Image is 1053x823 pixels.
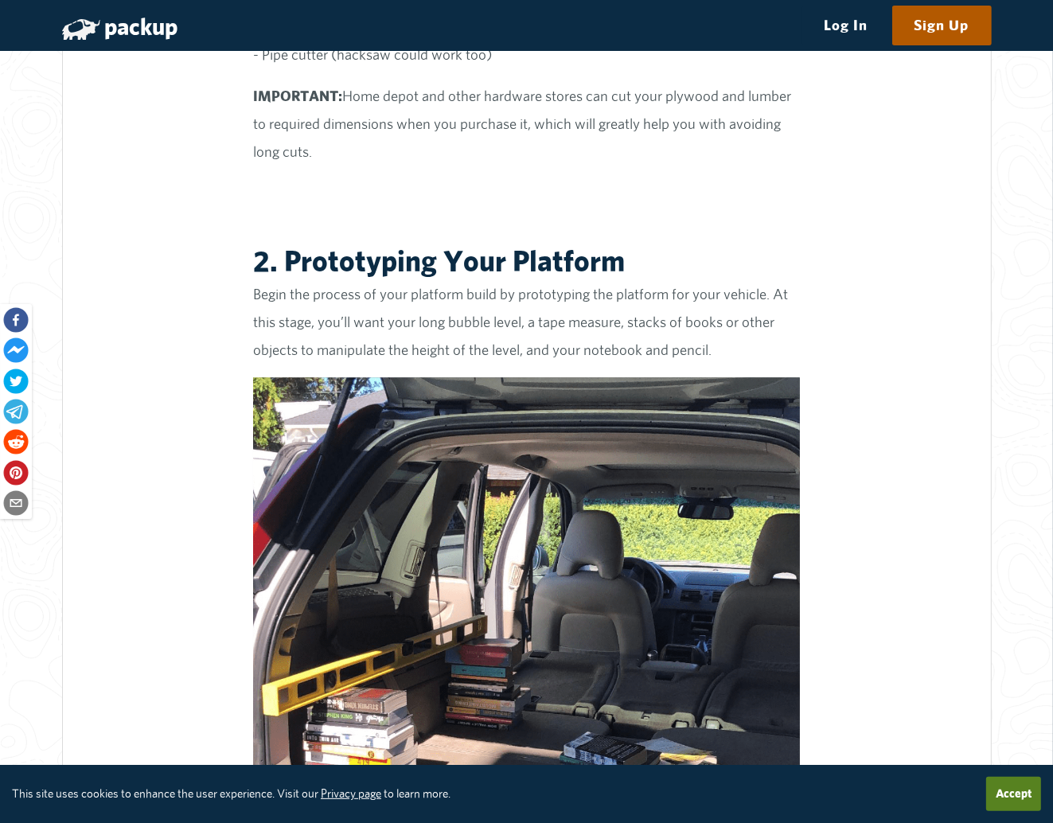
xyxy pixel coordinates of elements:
[3,399,29,424] button: telegram
[3,307,29,333] button: facebook
[62,12,178,41] a: packup
[3,429,29,454] button: reddit
[253,281,800,365] p: Begin the process of your platform build by prototyping the platform for your vehicle. At this st...
[253,41,800,69] p: - Pipe cutter (hacksaw could work too)
[3,369,29,394] button: twitter
[3,337,29,363] button: facebookmessenger
[803,8,890,43] a: Log In
[893,8,991,43] a: Sign Up
[253,82,800,166] p: Home depot and other hardware stores can cut your plywood and lumber to required dimensions when ...
[3,490,29,516] button: email
[986,777,1041,811] button: Accept cookies
[12,786,450,800] small: This site uses cookies to enhance the user experience. Visit our to learn more.
[3,460,29,486] button: pinterest
[321,786,381,800] a: Privacy page
[253,243,625,278] strong: 2. Prototyping Your Platform
[253,87,342,104] strong: IMPORTANT:
[234,247,253,275] a: 2 prototyping your platform permalink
